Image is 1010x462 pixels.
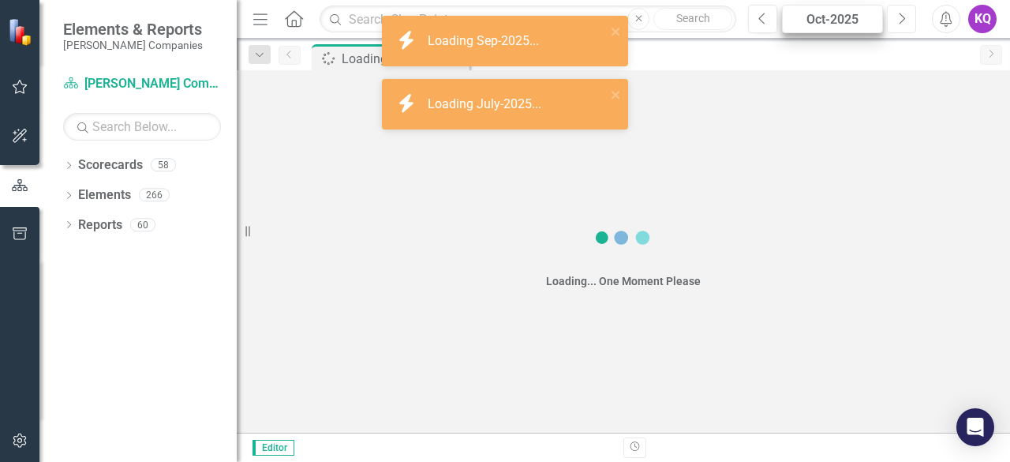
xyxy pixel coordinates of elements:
[8,18,36,46] img: ClearPoint Strategy
[968,5,997,33] button: KQ
[611,22,622,40] button: close
[63,39,203,51] small: [PERSON_NAME] Companies
[787,10,877,29] div: Oct-2025
[78,156,143,175] a: Scorecards
[782,5,883,33] button: Oct-2025
[139,189,170,202] div: 266
[78,186,131,205] a: Elements
[546,273,701,289] div: Loading... One Moment Please
[63,113,221,141] input: Search Below...
[676,12,710,24] span: Search
[342,49,466,69] div: Loading...
[320,6,736,33] input: Search ClearPoint...
[151,159,176,172] div: 58
[428,96,545,114] div: Loading July-2025...
[428,32,543,51] div: Loading Sep-2025...
[252,440,294,456] span: Editor
[956,408,994,446] div: Open Intercom Messenger
[611,85,622,103] button: close
[653,8,732,30] button: Search
[130,218,155,231] div: 60
[63,75,221,93] a: [PERSON_NAME] Companies
[78,216,122,235] a: Reports
[63,20,203,39] span: Elements & Reports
